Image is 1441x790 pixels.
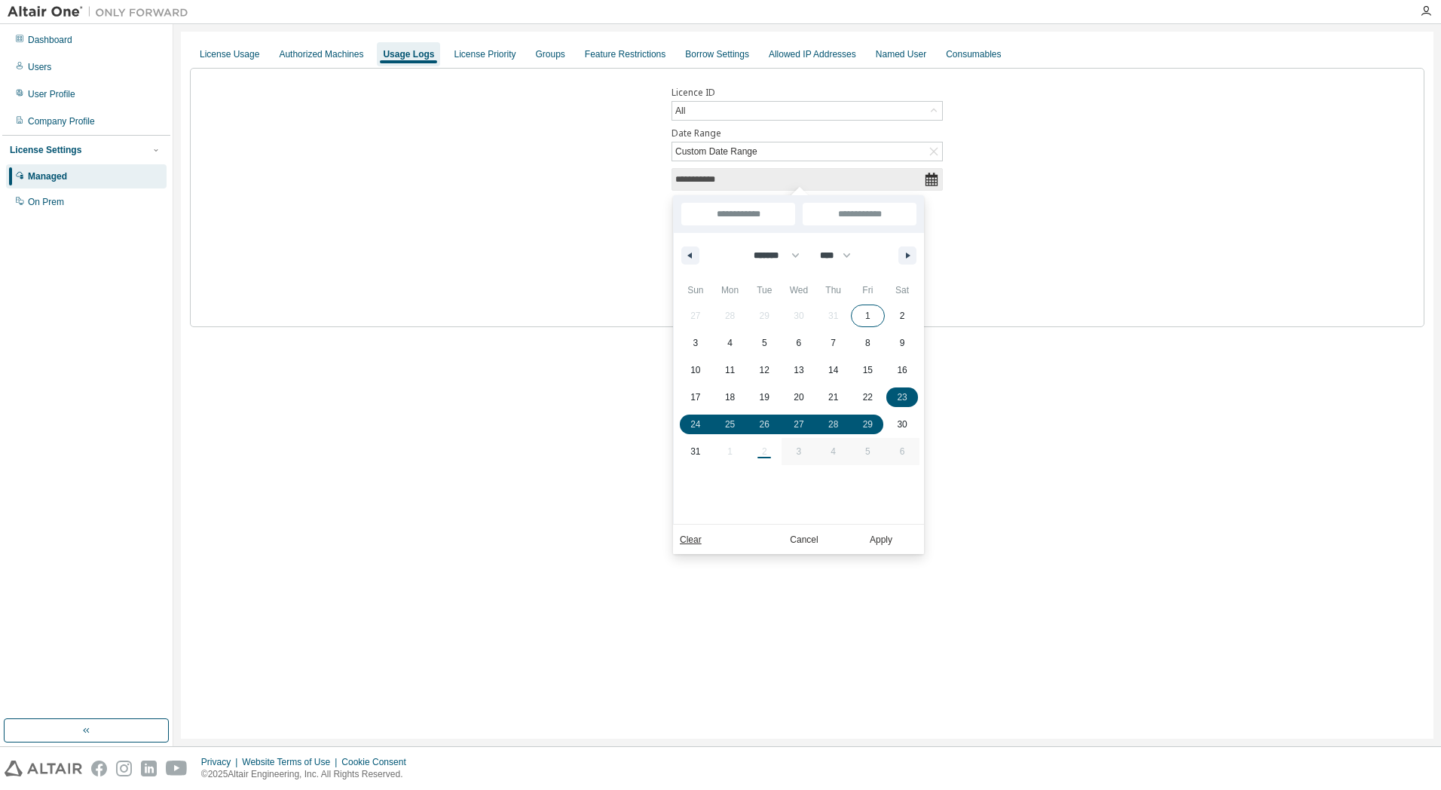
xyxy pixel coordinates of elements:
div: Usage Logs [383,48,434,60]
span: 26 [760,411,769,438]
span: Thu [816,278,851,302]
div: Managed [28,170,67,182]
div: Named User [876,48,926,60]
span: 21 [828,384,838,411]
span: 22 [863,384,873,411]
button: 28 [816,411,851,438]
button: 21 [816,384,851,411]
span: 18 [725,384,735,411]
span: 15 [863,357,873,384]
span: Last Week [673,286,688,325]
button: 4 [713,329,748,357]
button: 16 [885,357,919,384]
span: 27 [794,411,803,438]
div: Custom Date Range [673,143,760,160]
img: youtube.svg [166,761,188,776]
div: License Settings [10,144,81,156]
span: Fri [851,278,886,302]
span: 5 [762,329,767,357]
span: 4 [727,329,733,357]
span: 12 [760,357,769,384]
span: [DATE] [673,195,688,221]
img: facebook.svg [91,761,107,776]
span: 19 [760,384,769,411]
div: Website Terms of Use [242,756,341,768]
span: Tue [747,278,782,302]
button: 30 [885,411,919,438]
span: 9 [900,329,905,357]
button: 11 [713,357,748,384]
span: Sat [885,278,919,302]
span: Last Month [673,364,688,403]
div: Authorized Machines [279,48,363,60]
span: 11 [725,357,735,384]
span: 2 [900,302,905,329]
img: altair_logo.svg [5,761,82,776]
button: 1 [851,302,886,329]
button: 13 [782,357,816,384]
div: Company Profile [28,115,95,127]
button: 14 [816,357,851,384]
span: Sun [678,278,713,302]
div: Feature Restrictions [585,48,665,60]
button: 25 [713,411,748,438]
button: 27 [782,411,816,438]
button: 17 [678,384,713,411]
button: Cancel [768,532,840,547]
label: Date Range [672,127,943,139]
a: Clear [680,532,702,547]
div: On Prem [28,196,64,208]
div: User Profile [28,88,75,100]
button: 2 [885,302,919,329]
span: 10 [690,357,700,384]
span: 8 [865,329,870,357]
button: 9 [885,329,919,357]
button: 29 [851,411,886,438]
p: © 2025 Altair Engineering, Inc. All Rights Reserved. [201,768,415,781]
span: 3 [693,329,699,357]
button: 24 [678,411,713,438]
button: 6 [782,329,816,357]
span: This Month [673,325,688,364]
button: 15 [851,357,886,384]
span: 6 [797,329,802,357]
span: This Week [673,246,688,286]
div: Privacy [201,756,242,768]
button: 26 [747,411,782,438]
span: 28 [828,411,838,438]
div: Allowed IP Addresses [769,48,856,60]
button: 20 [782,384,816,411]
span: 30 [897,411,907,438]
label: Licence ID [672,87,943,99]
button: 8 [851,329,886,357]
button: 7 [816,329,851,357]
div: All [673,103,687,119]
button: 31 [678,438,713,465]
button: Apply [845,532,917,547]
div: Consumables [946,48,1001,60]
div: Borrow Settings [685,48,749,60]
img: Altair One [8,5,196,20]
button: 3 [678,329,713,357]
span: 16 [897,357,907,384]
span: 24 [690,411,700,438]
button: 22 [851,384,886,411]
img: linkedin.svg [141,761,157,776]
span: 20 [794,384,803,411]
div: License Usage [200,48,259,60]
span: Mon [713,278,748,302]
button: 23 [885,384,919,411]
span: 25 [725,411,735,438]
span: 23 [897,384,907,411]
button: 12 [747,357,782,384]
img: instagram.svg [116,761,132,776]
div: License Priority [454,48,516,60]
button: 10 [678,357,713,384]
span: [DATE] [673,221,688,246]
div: Groups [536,48,565,60]
span: 31 [690,438,700,465]
div: Custom Date Range [672,142,942,161]
button: 19 [747,384,782,411]
div: Dashboard [28,34,72,46]
span: 7 [831,329,836,357]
